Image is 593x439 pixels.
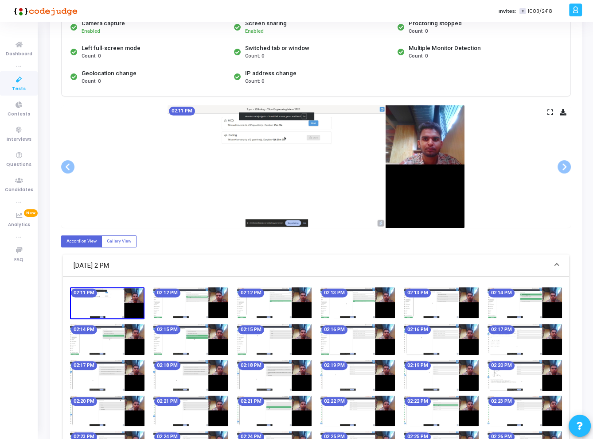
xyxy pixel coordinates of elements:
[488,396,562,427] img: screenshot-1754988798529.jpeg
[405,397,431,406] mat-chip: 02:22 PM
[409,44,481,53] div: Multiple Monitor Detection
[488,325,515,334] mat-chip: 02:17 PM
[71,397,97,406] mat-chip: 02:20 PM
[245,53,264,60] span: Count: 0
[70,287,144,319] img: screenshot-1754988109308.jpeg
[153,360,228,391] img: screenshot-1754988498529.jpeg
[154,361,180,370] mat-chip: 02:18 PM
[238,361,264,370] mat-chip: 02:18 PM
[63,254,569,277] mat-expansion-panel-header: [DATE] 2 PM
[405,361,431,370] mat-chip: 02:19 PM
[320,324,395,355] img: screenshot-1754988378531.jpeg
[245,69,296,78] div: IP address change
[321,361,347,370] mat-chip: 02:19 PM
[70,396,144,427] img: screenshot-1754988648506.jpeg
[321,397,347,406] mat-chip: 02:22 PM
[245,78,264,85] span: Count: 0
[405,289,431,297] mat-chip: 02:13 PM
[71,325,97,334] mat-chip: 02:14 PM
[7,136,31,143] span: Interviews
[82,69,137,78] div: Geolocation change
[409,28,428,35] span: Count: 0
[404,396,478,427] img: screenshot-1754988768531.jpeg
[488,361,515,370] mat-chip: 02:20 PM
[245,19,287,28] div: Screen sharing
[237,360,312,391] img: screenshot-1754988528526.jpeg
[154,289,180,297] mat-chip: 02:12 PM
[61,235,102,247] label: Accordion View
[82,44,140,53] div: Left full-screen mode
[409,19,462,28] div: Proctoring stopped
[8,111,30,118] span: Contests
[153,287,228,318] img: screenshot-1754988138532.jpeg
[168,105,464,228] img: screenshot-1754988109308.jpeg
[238,325,264,334] mat-chip: 02:15 PM
[527,8,552,15] span: 1003/2418
[404,360,478,391] img: screenshot-1754988588527.jpeg
[488,324,562,355] img: screenshot-1754988438543.jpeg
[8,221,30,229] span: Analytics
[6,50,32,58] span: Dashboard
[321,289,347,297] mat-chip: 02:13 PM
[70,360,144,391] img: screenshot-1754988468527.jpeg
[154,325,180,334] mat-chip: 02:15 PM
[71,361,97,370] mat-chip: 02:17 PM
[153,396,228,427] img: screenshot-1754988678055.jpeg
[82,53,101,60] span: Count: 0
[154,397,180,406] mat-chip: 02:21 PM
[498,8,516,15] label: Invites:
[11,2,78,20] img: logo
[409,53,428,60] span: Count: 0
[238,397,264,406] mat-chip: 02:21 PM
[488,360,562,391] img: screenshot-1754988618526.jpeg
[101,235,137,247] label: Gallery View
[82,78,101,85] span: Count: 0
[153,324,228,355] img: screenshot-1754988318530.jpeg
[82,28,100,34] span: Enabled
[74,261,548,271] mat-panel-title: [DATE] 2 PM
[12,85,26,93] span: Tests
[320,396,395,427] img: screenshot-1754988738539.jpeg
[519,8,525,15] span: T
[404,287,478,318] img: screenshot-1754988228527.jpeg
[70,324,144,355] img: screenshot-1754988288522.jpeg
[237,396,312,427] img: screenshot-1754988708527.jpeg
[320,360,395,391] img: screenshot-1754988558526.jpeg
[404,324,478,355] img: screenshot-1754988408528.jpeg
[71,289,97,297] mat-chip: 02:11 PM
[405,325,431,334] mat-chip: 02:16 PM
[6,161,31,169] span: Questions
[14,256,23,264] span: FAQ
[24,209,38,217] span: New
[488,287,562,318] img: screenshot-1754988258524.jpeg
[245,28,264,34] span: Enabled
[321,325,347,334] mat-chip: 02:16 PM
[237,324,312,355] img: screenshot-1754988348526.jpeg
[169,107,195,116] mat-chip: 02:11 PM
[238,289,264,297] mat-chip: 02:12 PM
[488,397,515,406] mat-chip: 02:23 PM
[245,44,309,53] div: Switched tab or window
[237,287,312,318] img: screenshot-1754988169481.jpeg
[5,186,33,194] span: Candidates
[320,287,395,318] img: screenshot-1754988198531.jpeg
[488,289,515,297] mat-chip: 02:14 PM
[82,19,125,28] div: Camera capture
